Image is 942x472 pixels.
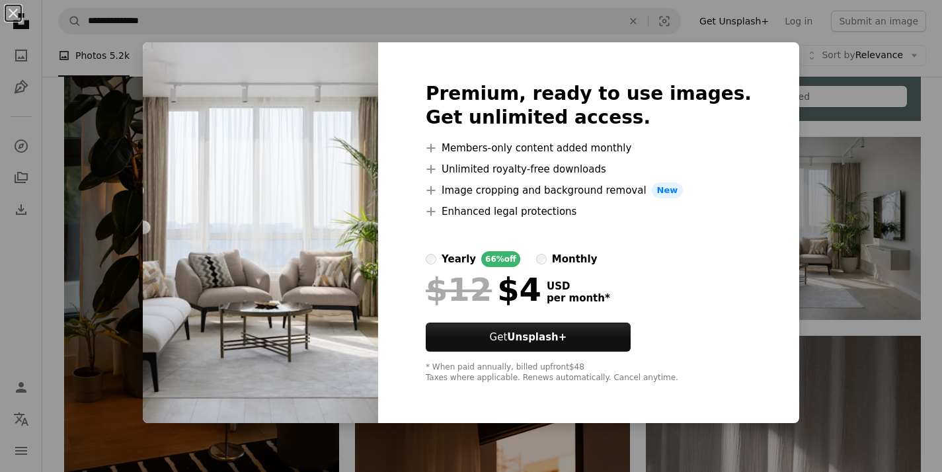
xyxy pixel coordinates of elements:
[507,331,567,343] strong: Unsplash+
[536,254,547,264] input: monthly
[426,254,436,264] input: yearly66%off
[426,82,752,130] h2: Premium, ready to use images. Get unlimited access.
[426,140,752,156] li: Members-only content added monthly
[552,251,598,267] div: monthly
[652,182,684,198] span: New
[426,362,752,383] div: * When paid annually, billed upfront $48 Taxes where applicable. Renews automatically. Cancel any...
[426,182,752,198] li: Image cropping and background removal
[143,42,378,423] img: premium_photo-1670360414483-64e6d9ba9038
[426,323,631,352] button: GetUnsplash+
[426,161,752,177] li: Unlimited royalty-free downloads
[426,272,492,307] span: $12
[481,251,520,267] div: 66% off
[547,292,610,304] span: per month *
[547,280,610,292] span: USD
[426,272,541,307] div: $4
[426,204,752,219] li: Enhanced legal protections
[442,251,476,267] div: yearly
